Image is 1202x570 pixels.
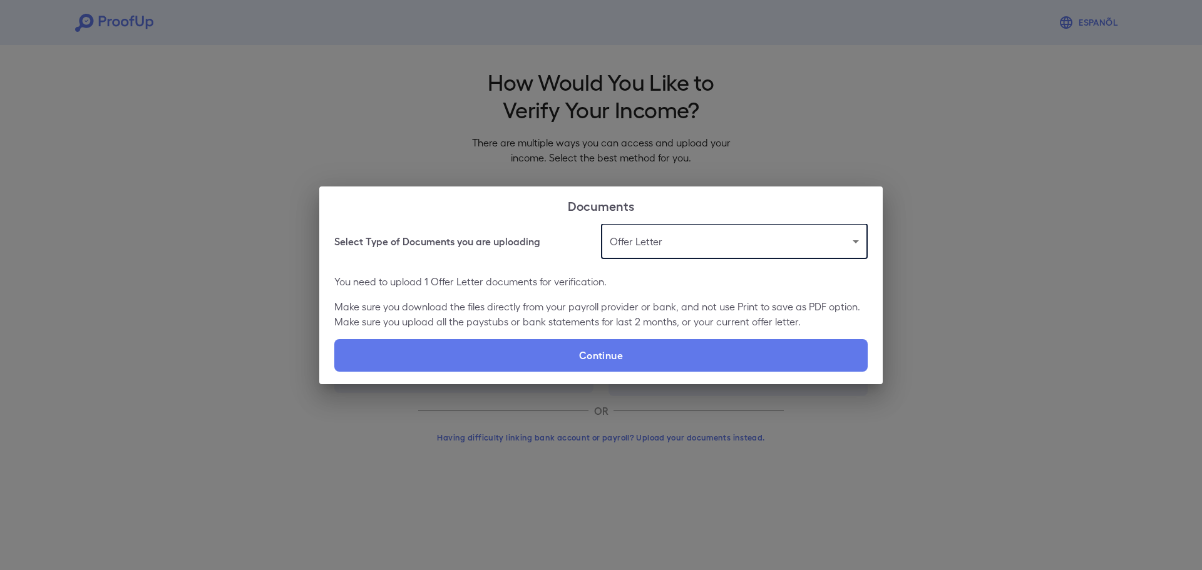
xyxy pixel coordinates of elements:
[319,186,883,224] h2: Documents
[334,339,868,372] label: Continue
[334,274,868,289] p: You need to upload 1 Offer Letter documents for verification.
[601,224,868,259] div: Offer Letter
[334,234,540,249] h6: Select Type of Documents you are uploading
[334,299,868,329] p: Make sure you download the files directly from your payroll provider or bank, and not use Print t...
